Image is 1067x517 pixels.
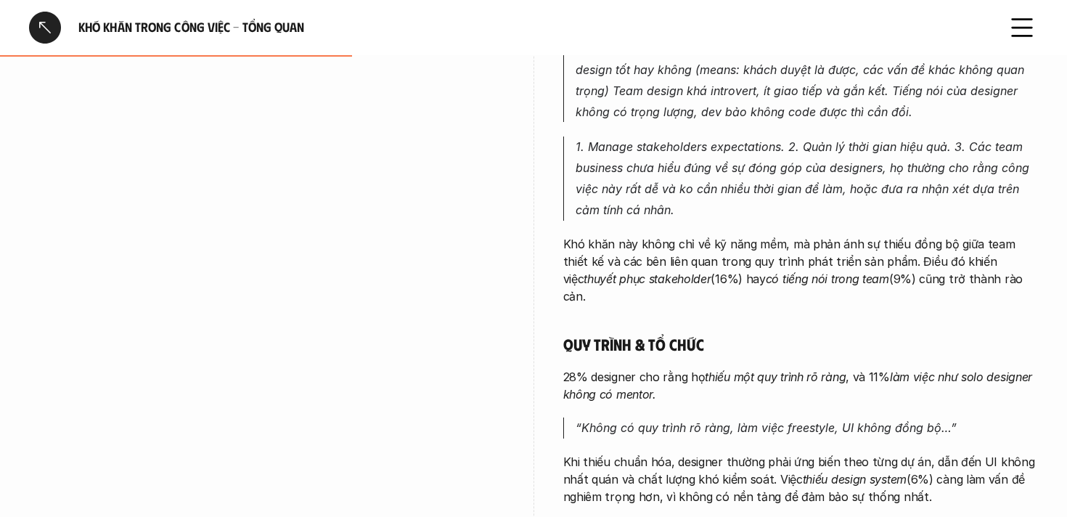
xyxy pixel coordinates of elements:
[576,20,1028,118] em: Công việc outsourcing quá nhiều, trôi nhanh nên không có thời gian review tổng quan để biết bản t...
[705,370,846,384] em: thiếu một quy trình rõ ràng
[78,19,989,36] h6: Khó khăn trong công việc - Tổng quan
[563,368,1039,403] p: 28% designer cho rằng họ , và 11%
[563,334,1039,354] h5: Quy trình & tổ chức
[576,139,1033,216] em: 1. Manage stakeholders expectations. 2. Quản lý thời gian hiệu quả. 3. Các team business chưa hiể...
[766,272,889,286] em: có tiếng nói trong team
[584,272,711,286] em: thuyết phục stakeholder
[563,235,1039,305] p: Khó khăn này không chỉ về kỹ năng mềm, mà phản ánh sự thiếu đồng bộ giữa team thiết kế và các bên...
[803,472,907,487] em: thiếu design system
[563,453,1039,505] p: Khi thiếu chuẩn hóa, designer thường phải ứng biến theo từng dự án, dẫn đến UI không nhất quán và...
[576,420,957,435] em: “Không có quy trình rõ ràng, làm việc freestyle, UI không đồng bộ…”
